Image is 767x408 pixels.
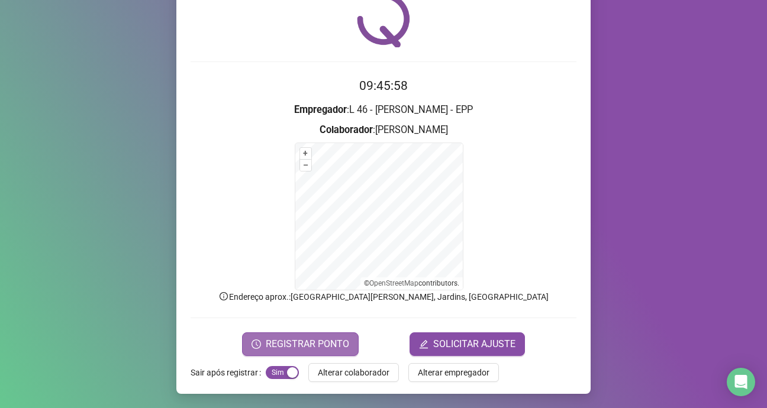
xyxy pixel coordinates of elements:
strong: Colaborador [320,124,373,135]
span: SOLICITAR AJUSTE [433,337,515,351]
button: + [300,148,311,159]
button: Alterar colaborador [308,363,399,382]
button: Alterar empregador [408,363,499,382]
button: – [300,160,311,171]
li: © contributors. [364,279,459,287]
span: Alterar empregador [418,366,489,379]
a: OpenStreetMap [369,279,418,287]
strong: Empregador [294,104,347,115]
label: Sair após registrar [191,363,266,382]
button: REGISTRAR PONTO [242,332,359,356]
span: clock-circle [252,339,261,349]
span: REGISTRAR PONTO [266,337,349,351]
h3: : [PERSON_NAME] [191,122,576,138]
span: Alterar colaborador [318,366,389,379]
button: editSOLICITAR AJUSTE [410,332,525,356]
div: Open Intercom Messenger [727,368,755,396]
span: info-circle [218,291,229,302]
h3: : L 46 - [PERSON_NAME] - EPP [191,102,576,118]
span: edit [419,339,428,349]
p: Endereço aprox. : [GEOGRAPHIC_DATA][PERSON_NAME], Jardins, [GEOGRAPHIC_DATA] [191,290,576,303]
time: 09:45:58 [359,79,408,93]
